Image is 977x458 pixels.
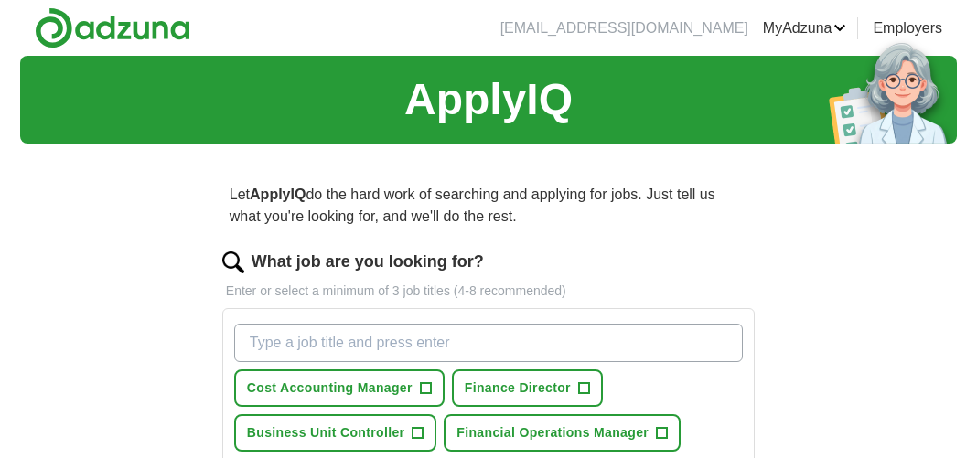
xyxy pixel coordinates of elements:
li: [EMAIL_ADDRESS][DOMAIN_NAME] [500,17,748,39]
input: Type a job title and press enter [234,324,743,362]
span: Financial Operations Manager [456,423,649,442]
strong: ApplyIQ [250,186,306,202]
p: Let do the hard work of searching and applying for jobs. Just tell us what you're looking for, an... [222,176,755,235]
span: Finance Director [465,378,571,398]
img: Adzuna logo [35,7,190,48]
img: search.png [222,251,244,273]
label: What job are you looking for? [252,250,484,274]
button: Cost Accounting Manager [234,369,445,407]
p: Enter or select a minimum of 3 job titles (4-8 recommended) [222,282,755,301]
button: Finance Director [452,369,603,407]
span: Cost Accounting Manager [247,378,413,398]
span: Business Unit Controller [247,423,405,442]
h1: ApplyIQ [404,67,573,133]
button: Financial Operations Manager [444,414,681,452]
button: Business Unit Controller [234,414,437,452]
